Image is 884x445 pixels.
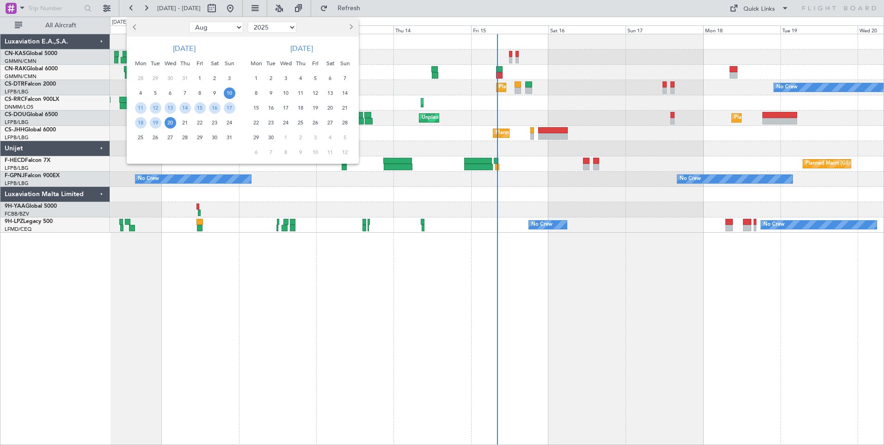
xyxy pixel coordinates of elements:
[178,56,192,71] div: Thu
[192,86,207,100] div: 8-8-2025
[165,102,176,114] span: 13
[133,56,148,71] div: Mon
[209,73,221,84] span: 2
[339,102,351,114] span: 21
[295,73,307,84] span: 4
[165,117,176,129] span: 20
[150,117,161,129] span: 19
[133,71,148,86] div: 28-7-2025
[133,115,148,130] div: 18-8-2025
[323,56,338,71] div: Sat
[280,132,292,143] span: 1
[310,73,321,84] span: 5
[339,73,351,84] span: 7
[265,87,277,99] span: 9
[325,102,336,114] span: 20
[194,132,206,143] span: 29
[310,87,321,99] span: 12
[251,87,262,99] span: 8
[264,130,278,145] div: 30-9-2025
[135,87,147,99] span: 4
[178,100,192,115] div: 14-8-2025
[265,102,277,114] span: 16
[207,115,222,130] div: 23-8-2025
[209,117,221,129] span: 23
[165,132,176,143] span: 27
[310,132,321,143] span: 3
[224,102,235,114] span: 17
[224,117,235,129] span: 24
[207,100,222,115] div: 16-8-2025
[222,130,237,145] div: 31-8-2025
[264,115,278,130] div: 23-9-2025
[251,132,262,143] span: 29
[130,20,141,35] button: Previous month
[179,87,191,99] span: 7
[194,117,206,129] span: 22
[148,86,163,100] div: 5-8-2025
[323,86,338,100] div: 13-9-2025
[325,117,336,129] span: 27
[265,117,277,129] span: 23
[249,115,264,130] div: 22-9-2025
[165,87,176,99] span: 6
[251,73,262,84] span: 1
[135,132,147,143] span: 25
[178,86,192,100] div: 7-8-2025
[295,117,307,129] span: 25
[278,145,293,160] div: 8-10-2025
[295,87,307,99] span: 11
[308,56,323,71] div: Fri
[249,56,264,71] div: Mon
[339,132,351,143] span: 5
[178,71,192,86] div: 31-7-2025
[339,87,351,99] span: 14
[148,130,163,145] div: 26-8-2025
[265,73,277,84] span: 2
[150,132,161,143] span: 26
[207,56,222,71] div: Sat
[192,56,207,71] div: Fri
[224,132,235,143] span: 31
[178,115,192,130] div: 21-8-2025
[207,71,222,86] div: 2-8-2025
[264,86,278,100] div: 9-9-2025
[248,22,296,33] select: Select year
[308,145,323,160] div: 10-10-2025
[278,86,293,100] div: 10-9-2025
[280,87,292,99] span: 10
[325,73,336,84] span: 6
[249,71,264,86] div: 1-9-2025
[293,100,308,115] div: 18-9-2025
[280,102,292,114] span: 17
[278,130,293,145] div: 1-10-2025
[293,115,308,130] div: 25-9-2025
[163,71,178,86] div: 30-7-2025
[323,145,338,160] div: 11-10-2025
[325,132,336,143] span: 4
[251,147,262,158] span: 6
[338,86,352,100] div: 14-9-2025
[293,145,308,160] div: 9-10-2025
[194,73,206,84] span: 1
[338,145,352,160] div: 12-10-2025
[323,100,338,115] div: 20-9-2025
[192,130,207,145] div: 29-8-2025
[308,100,323,115] div: 19-9-2025
[222,86,237,100] div: 10-8-2025
[179,102,191,114] span: 14
[308,86,323,100] div: 12-9-2025
[310,147,321,158] span: 10
[189,22,243,33] select: Select month
[338,130,352,145] div: 5-10-2025
[295,102,307,114] span: 18
[209,132,221,143] span: 30
[323,115,338,130] div: 27-9-2025
[150,87,161,99] span: 5
[339,147,351,158] span: 12
[224,73,235,84] span: 3
[179,73,191,84] span: 31
[222,100,237,115] div: 17-8-2025
[207,130,222,145] div: 30-8-2025
[338,56,352,71] div: Sun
